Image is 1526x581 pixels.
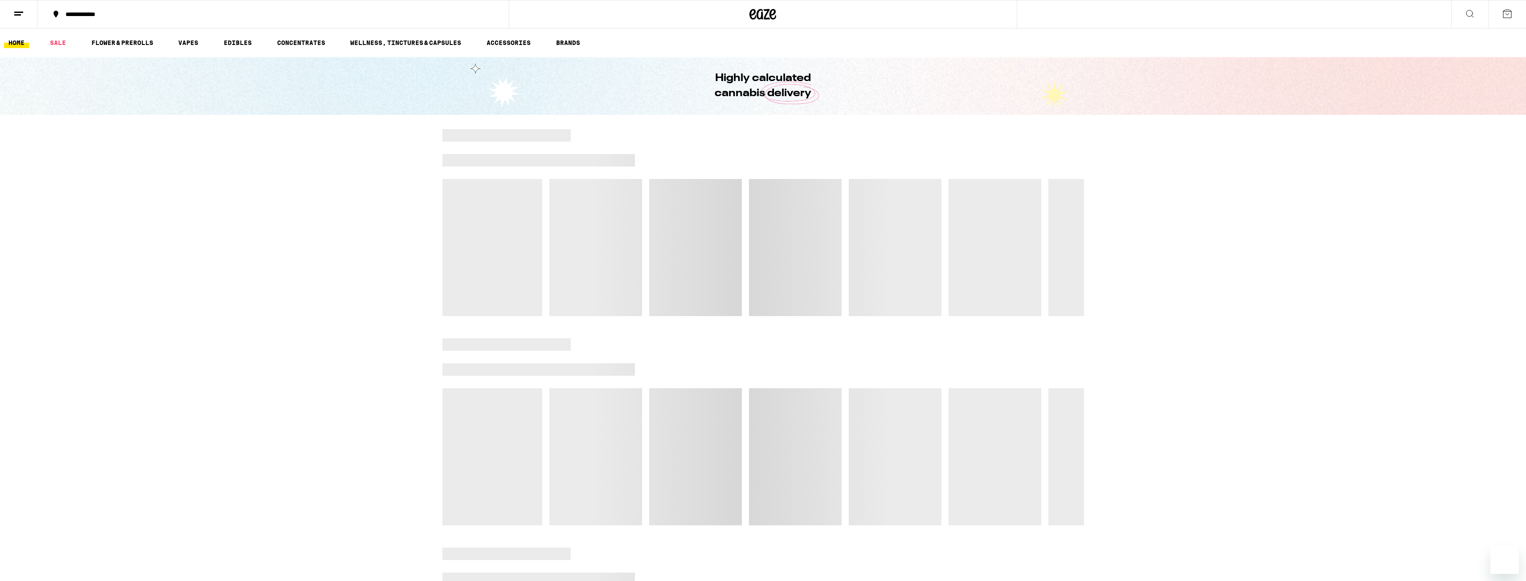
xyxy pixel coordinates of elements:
[346,37,466,48] a: WELLNESS, TINCTURES & CAPSULES
[482,37,535,48] a: ACCESSORIES
[4,37,29,48] a: HOME
[1490,545,1519,574] iframe: Button to launch messaging window
[45,37,70,48] a: SALE
[219,37,256,48] a: EDIBLES
[552,37,585,48] a: BRANDS
[690,71,837,101] h1: Highly calculated cannabis delivery
[87,37,158,48] a: FLOWER & PREROLLS
[174,37,203,48] a: VAPES
[273,37,330,48] a: CONCENTRATES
